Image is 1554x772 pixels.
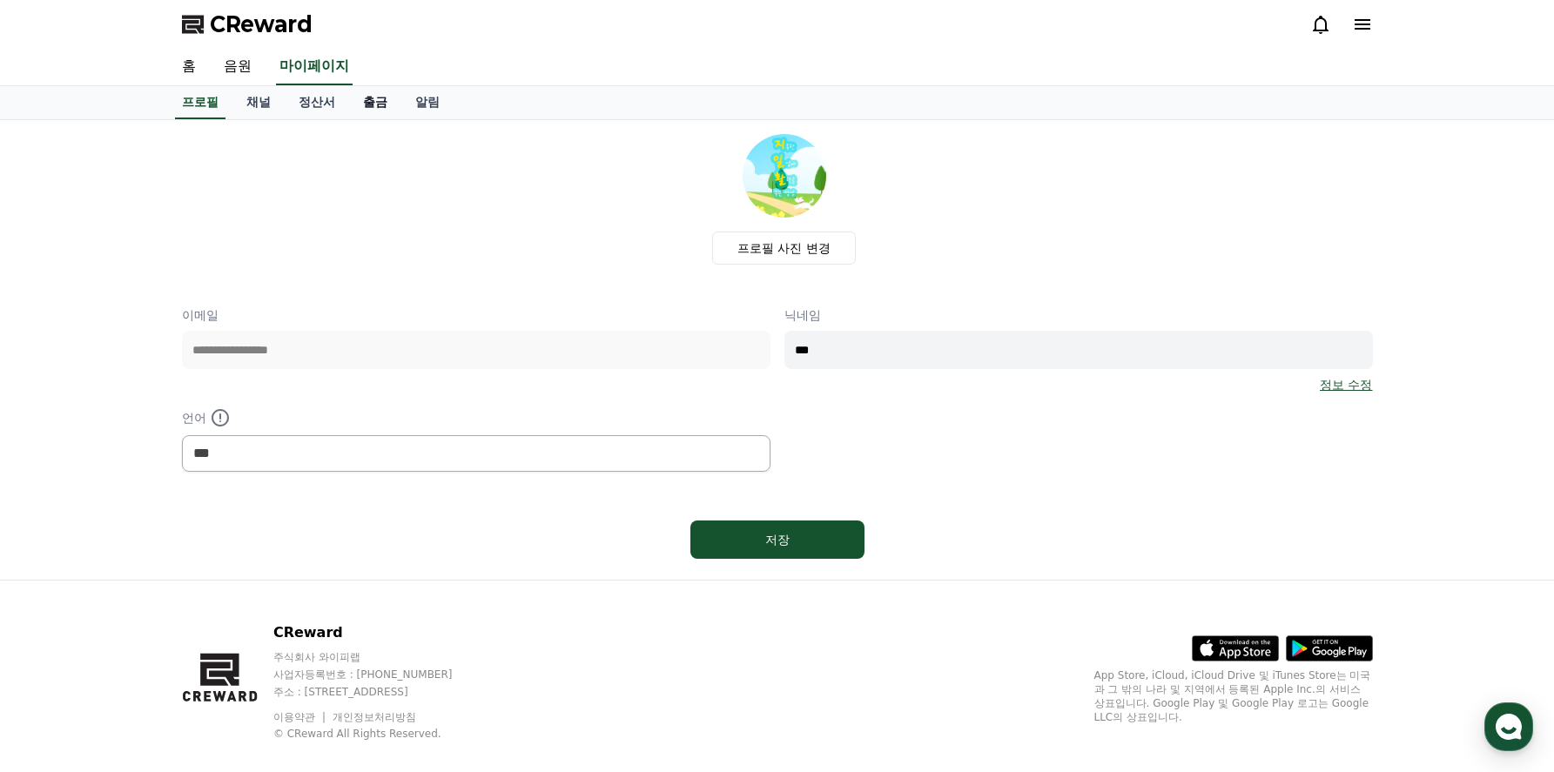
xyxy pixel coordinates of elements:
p: 주식회사 와이피랩 [273,650,486,664]
a: 채널 [232,86,285,119]
p: © CReward All Rights Reserved. [273,727,486,741]
div: 저장 [725,531,830,548]
a: CReward [182,10,313,38]
a: 개인정보처리방침 [333,711,416,723]
a: 대화 [115,552,225,595]
a: 홈 [168,49,210,85]
a: 음원 [210,49,266,85]
span: CReward [210,10,313,38]
a: 알림 [401,86,454,119]
a: 출금 [349,86,401,119]
a: 홈 [5,552,115,595]
p: 사업자등록번호 : [PHONE_NUMBER] [273,668,486,681]
button: 저장 [690,520,864,559]
a: 정보 수정 [1320,376,1372,393]
span: 홈 [55,578,65,592]
a: 마이페이지 [276,49,353,85]
span: 대화 [159,579,180,593]
img: profile_image [743,134,826,218]
span: 설정 [269,578,290,592]
p: 이메일 [182,306,770,324]
label: 프로필 사진 변경 [712,232,856,265]
a: 설정 [225,552,334,595]
p: CReward [273,622,486,643]
a: 정산서 [285,86,349,119]
p: 주소 : [STREET_ADDRESS] [273,685,486,699]
p: App Store, iCloud, iCloud Drive 및 iTunes Store는 미국과 그 밖의 나라 및 지역에서 등록된 Apple Inc.의 서비스 상표입니다. Goo... [1094,668,1373,724]
a: 이용약관 [273,711,328,723]
a: 프로필 [175,86,225,119]
p: 언어 [182,407,770,428]
p: 닉네임 [784,306,1373,324]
